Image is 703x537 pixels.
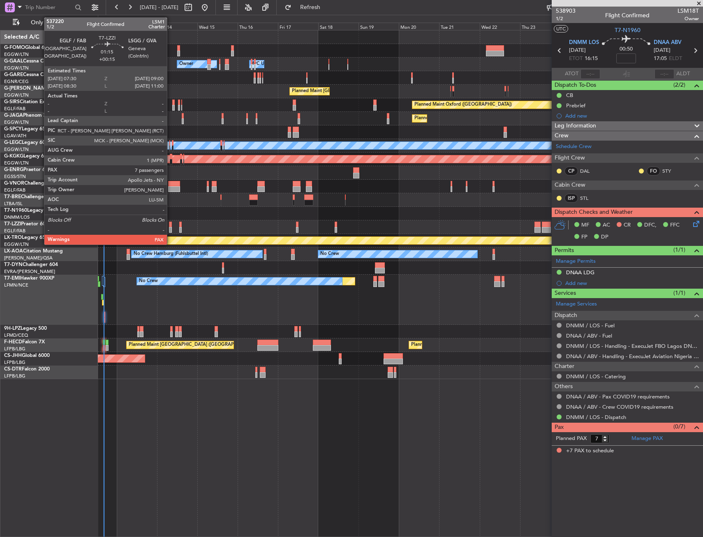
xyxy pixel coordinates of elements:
span: LX-TRO [4,235,22,240]
a: Manage PAX [631,435,663,443]
a: Manage Permits [556,257,596,266]
div: Add new [565,280,699,287]
span: G-FOMO [4,45,25,50]
span: G-[PERSON_NAME] [4,86,50,91]
a: G-JAGAPhenom 300 [4,113,52,118]
span: [DATE] [569,46,586,55]
span: G-SPCY [4,127,22,132]
span: DP [601,233,608,241]
div: Unplanned Maint [GEOGRAPHIC_DATA] ([GEOGRAPHIC_DATA]) [102,85,237,97]
span: G-JAGA [4,113,23,118]
span: 17:05 [654,55,667,63]
div: Wed 15 [197,23,238,30]
div: Fri 17 [278,23,318,30]
span: Dispatch Checks and Weather [555,208,633,217]
a: G-SIRSCitation Excel [4,100,51,104]
a: EGGW/LTN [4,119,29,125]
a: LX-TROLegacy 650 [4,235,48,240]
div: Planned Maint [GEOGRAPHIC_DATA] ([GEOGRAPHIC_DATA]) [414,112,544,125]
a: EGLF/FAB [4,187,25,193]
span: Refresh [293,5,328,10]
span: G-ENRG [4,167,23,172]
span: Cabin Crew [555,181,585,190]
span: 00:50 [620,45,633,53]
div: Tue 21 [439,23,479,30]
a: DNMM / LOS - Catering [566,373,626,380]
span: Dispatch [555,311,577,320]
span: F-HECD [4,340,22,345]
div: No Crew [139,275,158,287]
div: Mon 20 [399,23,439,30]
span: DNMM LOS [569,39,599,47]
span: Owner [678,15,699,22]
a: 9H-LPZLegacy 500 [4,326,47,331]
a: DAL [580,167,599,175]
span: (1/1) [673,289,685,297]
span: G-VNOR [4,181,24,186]
a: G-SPCYLegacy 650 [4,127,48,132]
a: LFMN/NCE [4,282,28,288]
div: Planned Maint [GEOGRAPHIC_DATA] ([GEOGRAPHIC_DATA]) [411,339,541,351]
span: FP [581,233,587,241]
span: CR [624,221,631,229]
span: T7-N1960 [615,26,641,35]
div: Sun 19 [358,23,399,30]
span: Crew [555,131,569,141]
div: Planned Maint Riga (Riga Intl) [92,234,153,247]
span: [DATE] - [DATE] [140,4,178,11]
a: CS-JHHGlobal 6000 [4,353,50,358]
span: 1/2 [556,15,576,22]
a: STL [580,194,599,202]
span: T7-EMI [4,276,20,281]
a: EGGW/LTN [4,160,29,166]
a: EGNR/CEG [4,79,29,85]
span: DNAA ABV [654,39,682,47]
a: T7-LZZIPraetor 600 [4,222,49,227]
span: G-KGKG [4,154,23,159]
span: Only With Activity [21,20,87,25]
div: Flight Confirmed [605,11,650,20]
a: LGAV/ATH [4,133,26,139]
div: Sat 18 [318,23,358,30]
a: G-[PERSON_NAME]Cessna Citation XLS [4,86,95,91]
span: ATOT [565,70,578,78]
span: T7-DYN [4,262,23,267]
a: [PERSON_NAME]/QSA [4,255,53,261]
a: T7-N1960Legacy 650 [4,208,53,213]
span: Leg Information [555,121,596,131]
a: G-FOMOGlobal 6000 [4,45,53,50]
a: LX-AOACitation Mustang [4,249,63,254]
div: Mon 13 [117,23,157,30]
div: [DATE] [99,16,113,23]
span: T7-LZZI [4,222,21,227]
a: G-LEGCLegacy 600 [4,140,48,145]
a: LTBA/ISL [4,201,23,207]
span: MF [581,221,589,229]
span: Others [555,382,573,391]
span: Pax [555,423,564,432]
input: --:-- [580,69,600,79]
span: T7-N1960 [4,208,27,213]
div: A/C Unavailable [130,58,164,70]
a: LFPB/LBG [4,373,25,379]
a: EGSS/STN [4,174,26,180]
span: Flight Crew [555,153,585,163]
span: 16:15 [585,55,598,63]
a: T7-BREChallenger 604 [4,194,56,199]
div: Prebrief [566,102,585,109]
button: UTC [554,25,568,32]
div: Planned Maint [GEOGRAPHIC_DATA] ([GEOGRAPHIC_DATA]) [129,339,258,351]
span: AC [603,221,610,229]
a: STY [662,167,681,175]
div: No Crew Hamburg (Fuhlsbuttel Intl) [134,248,208,260]
div: Owner [179,58,193,70]
span: (2/2) [673,81,685,89]
span: CS-DTR [4,367,22,372]
span: Services [555,289,576,298]
a: EGLF/FAB [4,106,25,112]
span: Permits [555,246,574,255]
div: CB [566,92,573,99]
div: Thu 23 [520,23,560,30]
div: CP [564,167,578,176]
button: Refresh [281,1,330,14]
